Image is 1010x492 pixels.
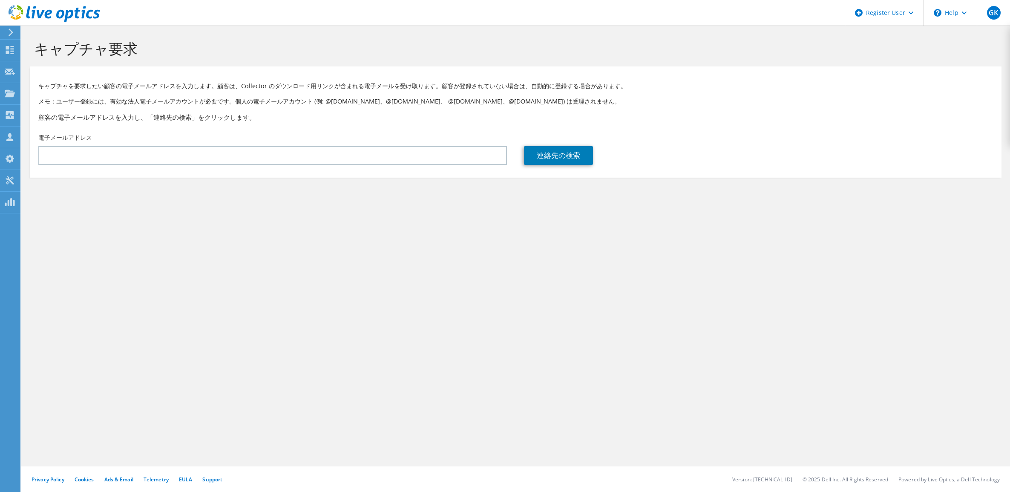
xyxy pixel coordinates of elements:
[144,476,169,483] a: Telemetry
[38,133,92,142] label: 電子メールアドレス
[75,476,94,483] a: Cookies
[34,40,993,58] h1: キャプチャ要求
[104,476,133,483] a: Ads & Email
[732,476,792,483] li: Version: [TECHNICAL_ID]
[32,476,64,483] a: Privacy Policy
[524,146,593,165] a: 連絡先の検索
[934,9,941,17] svg: \n
[987,6,1001,20] span: GK
[202,476,222,483] a: Support
[38,97,993,106] p: メモ：ユーザー登録には、有効な法人電子メールアカウントが必要です。個人の電子メールアカウント (例: @[DOMAIN_NAME]、@[DOMAIN_NAME]、 @[DOMAIN_NAME]、...
[38,81,993,91] p: キャプチャを要求したい顧客の電子メールアドレスを入力します。顧客は、Collector のダウンロード用リンクが含まれる電子メールを受け取ります。顧客が登録されていない場合は、自動的に登録する場...
[898,476,1000,483] li: Powered by Live Optics, a Dell Technology
[803,476,888,483] li: © 2025 Dell Inc. All Rights Reserved
[179,476,192,483] a: EULA
[38,112,993,122] h3: 顧客の電子メールアドレスを入力し、「連絡先の検索」をクリックします。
